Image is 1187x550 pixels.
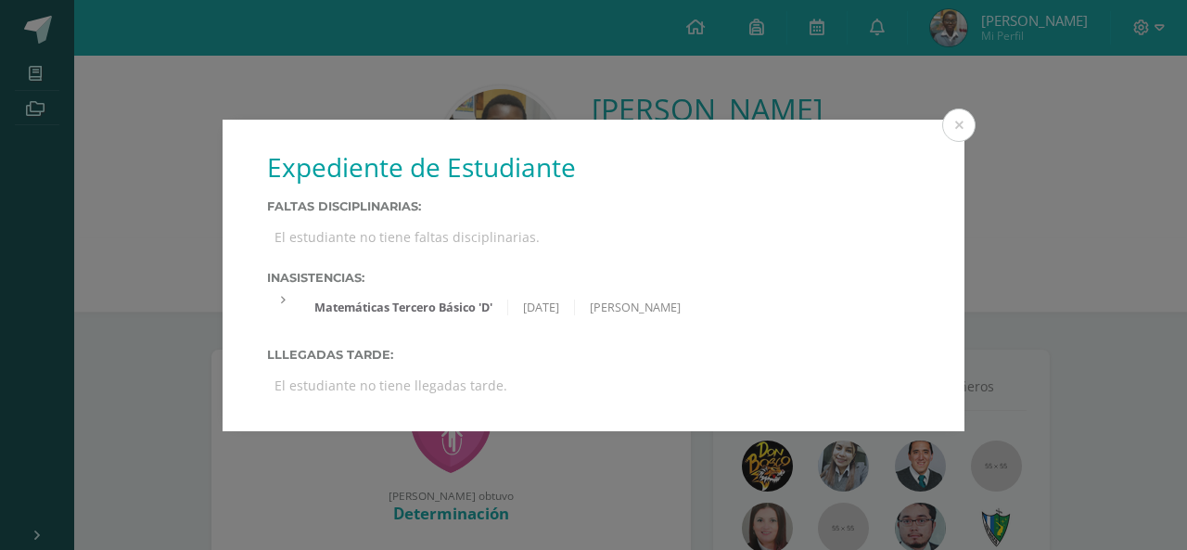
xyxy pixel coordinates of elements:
[267,199,920,213] label: Faltas Disciplinarias:
[267,348,920,362] label: Lllegadas tarde:
[942,109,976,142] button: Close (Esc)
[508,300,575,315] div: [DATE]
[575,300,696,315] div: [PERSON_NAME]
[267,271,920,285] label: Inasistencias:
[267,149,920,185] h1: Expediente de Estudiante
[267,369,920,402] div: El estudiante no tiene llegadas tarde.
[300,300,508,315] div: Matemáticas Tercero Básico 'D'
[267,221,920,253] div: El estudiante no tiene faltas disciplinarias.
